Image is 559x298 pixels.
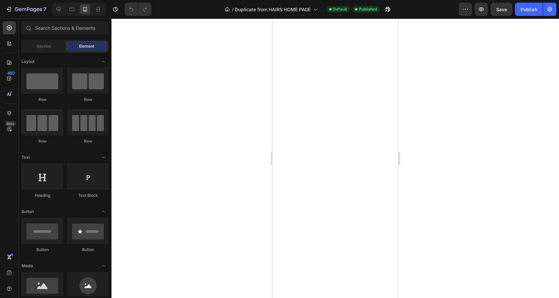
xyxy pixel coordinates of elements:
[67,192,109,198] div: Text Block
[21,138,63,144] div: Row
[3,3,49,16] button: 7
[235,6,311,13] span: Duplicate from HAIRS HOME PAGE
[5,121,16,126] div: Beta
[491,3,512,16] button: Save
[21,247,63,253] div: Button
[37,43,51,49] span: Section
[21,59,34,64] span: Layout
[21,192,63,198] div: Heading
[43,5,46,13] p: 7
[67,247,109,253] div: Button
[21,209,34,215] span: Button
[67,138,109,144] div: Row
[21,263,33,269] span: Media
[98,56,109,67] span: Toggle open
[521,6,537,13] div: Publish
[359,6,377,12] span: Published
[21,21,109,34] input: Search Sections & Elements
[125,3,151,16] div: Undo/Redo
[21,97,63,103] div: Row
[232,6,234,13] span: /
[496,7,507,12] span: Save
[333,6,347,12] span: Default
[79,43,94,49] span: Element
[273,19,398,298] iframe: Design area
[98,261,109,271] span: Toggle open
[515,3,543,16] button: Publish
[98,206,109,217] span: Toggle open
[21,154,30,160] span: Text
[6,70,16,76] div: 450
[67,97,109,103] div: Row
[98,152,109,163] span: Toggle open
